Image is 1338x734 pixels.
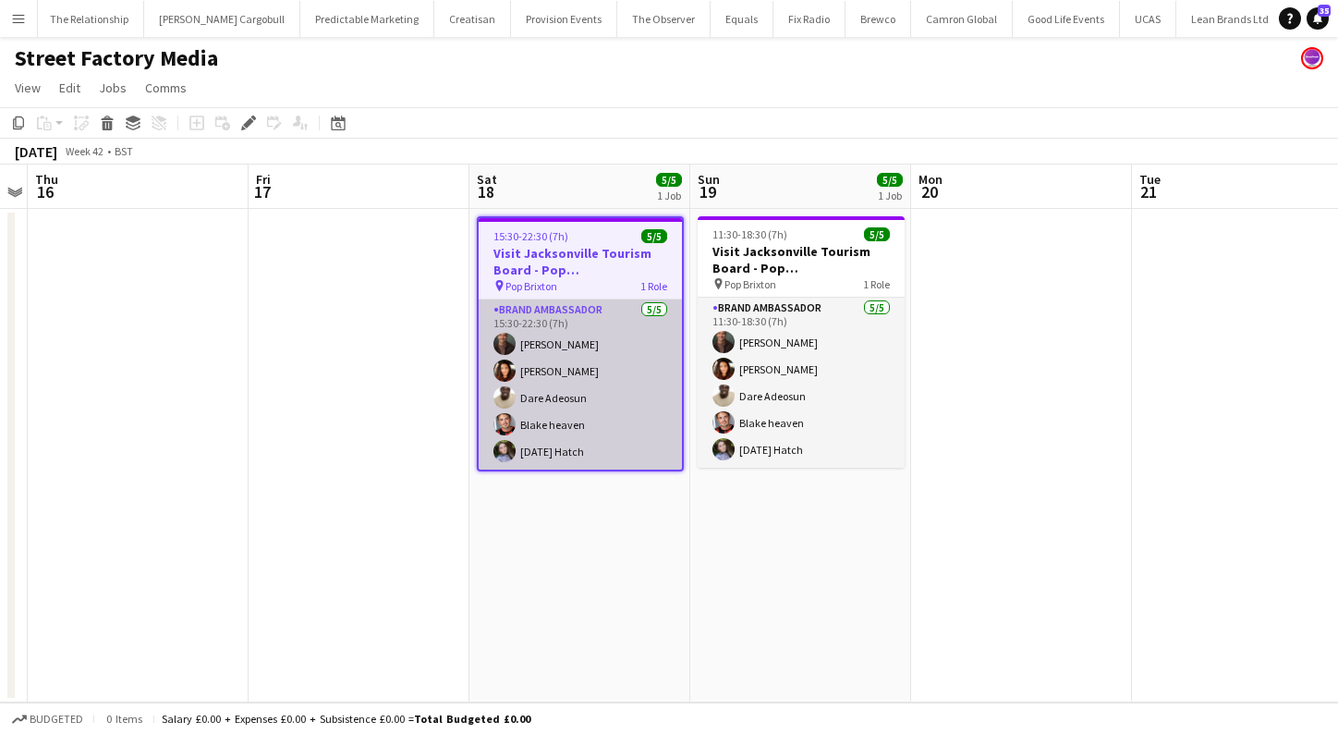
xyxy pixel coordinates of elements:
span: Edit [59,80,80,96]
span: 17 [253,181,271,202]
button: Provision Events [511,1,617,37]
span: 5/5 [641,229,667,243]
h1: Street Factory Media [15,44,218,72]
button: Budgeted [9,709,86,729]
span: Budgeted [30,713,83,726]
button: Creatisan [434,1,511,37]
app-card-role: Brand Ambassador5/515:30-22:30 (7h)[PERSON_NAME][PERSON_NAME]Dare AdeosunBlake heaven[DATE] Hatch [479,300,682,470]
span: View [15,80,41,96]
span: Tue [1139,171,1161,188]
div: [DATE] [15,142,57,161]
button: [PERSON_NAME] Cargobull [144,1,300,37]
span: 19 [695,181,720,202]
span: Mon [918,171,943,188]
span: Fri [256,171,271,188]
span: 16 [32,181,58,202]
span: Comms [145,80,187,96]
span: 20 [916,181,943,202]
span: Thu [35,171,58,188]
div: Salary £0.00 + Expenses £0.00 + Subsistence £0.00 = [162,712,530,726]
app-card-role: Brand Ambassador5/511:30-18:30 (7h)[PERSON_NAME][PERSON_NAME]Dare AdeosunBlake heaven[DATE] Hatch [698,298,905,468]
button: Brewco [845,1,911,37]
span: 1 Role [640,279,667,293]
div: 1 Job [878,189,902,202]
span: Pop Brixton [505,279,557,293]
h3: Visit Jacksonville Tourism Board - Pop [GEOGRAPHIC_DATA] [698,243,905,276]
button: The Observer [617,1,711,37]
span: Jobs [99,80,127,96]
span: 0 items [102,712,146,726]
h3: Visit Jacksonville Tourism Board - Pop [GEOGRAPHIC_DATA] [479,245,682,278]
span: Week 42 [61,144,107,158]
app-user-avatar: Sophie Barnes [1301,47,1323,69]
div: BST [115,144,133,158]
a: Edit [52,76,88,100]
span: 5/5 [864,227,890,241]
span: Total Budgeted £0.00 [414,712,530,726]
span: 35 [1318,5,1331,17]
button: Equals [711,1,773,37]
app-job-card: 15:30-22:30 (7h)5/5Visit Jacksonville Tourism Board - Pop [GEOGRAPHIC_DATA] Pop Brixton1 RoleBran... [477,216,684,471]
button: Good Life Events [1013,1,1120,37]
button: Fix Radio [773,1,845,37]
button: UCAS [1120,1,1176,37]
a: View [7,76,48,100]
button: Camron Global [911,1,1013,37]
button: Predictable Marketing [300,1,434,37]
button: The Relationship [35,1,144,37]
span: Sun [698,171,720,188]
a: Jobs [91,76,134,100]
a: 35 [1307,7,1329,30]
span: 21 [1137,181,1161,202]
span: 11:30-18:30 (7h) [712,227,787,241]
span: 1 Role [863,277,890,291]
span: Pop Brixton [724,277,776,291]
a: Comms [138,76,194,100]
span: 15:30-22:30 (7h) [493,229,568,243]
span: 18 [474,181,497,202]
button: Lean Brands Ltd [1176,1,1284,37]
div: 1 Job [657,189,681,202]
app-job-card: 11:30-18:30 (7h)5/5Visit Jacksonville Tourism Board - Pop [GEOGRAPHIC_DATA] Pop Brixton1 RoleBran... [698,216,905,468]
span: 5/5 [656,173,682,187]
span: 5/5 [877,173,903,187]
span: Sat [477,171,497,188]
